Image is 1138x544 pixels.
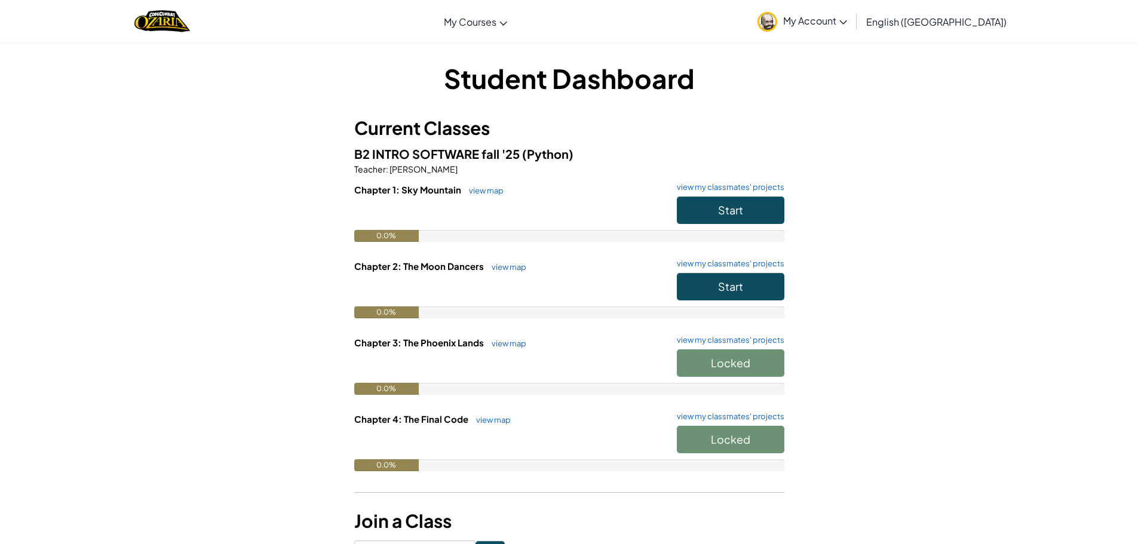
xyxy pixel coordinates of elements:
h3: Current Classes [354,115,784,142]
div: 0.0% [354,306,419,318]
a: view map [486,262,526,272]
button: Start [677,196,784,224]
span: Start [718,279,743,293]
span: Teacher [354,164,386,174]
button: Start [677,273,784,300]
a: view my classmates' projects [671,336,784,344]
span: : [386,164,388,174]
span: Chapter 3: The Phoenix Lands [354,337,486,348]
a: My Account [751,2,853,40]
a: view map [486,339,526,348]
a: English ([GEOGRAPHIC_DATA]) [860,5,1013,38]
span: B2 INTRO SOFTWARE fall '25 [354,146,522,161]
a: view map [463,186,504,195]
a: view my classmates' projects [671,183,784,191]
img: Home [134,9,190,33]
a: view my classmates' projects [671,413,784,420]
span: Start [718,203,743,217]
a: My Courses [438,5,513,38]
h1: Student Dashboard [354,60,784,97]
a: view map [470,415,511,425]
h3: Join a Class [354,508,784,534]
a: Ozaria by CodeCombat logo [134,9,190,33]
span: English ([GEOGRAPHIC_DATA]) [866,16,1007,28]
span: My Courses [444,16,496,28]
div: 0.0% [354,383,419,395]
span: Chapter 2: The Moon Dancers [354,260,486,272]
div: 0.0% [354,459,419,471]
span: (Python) [522,146,573,161]
img: avatar [757,12,777,32]
span: Chapter 4: The Final Code [354,413,470,425]
div: 0.0% [354,230,419,242]
a: view my classmates' projects [671,260,784,268]
span: Chapter 1: Sky Mountain [354,184,463,195]
span: My Account [783,14,847,27]
span: [PERSON_NAME] [388,164,458,174]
